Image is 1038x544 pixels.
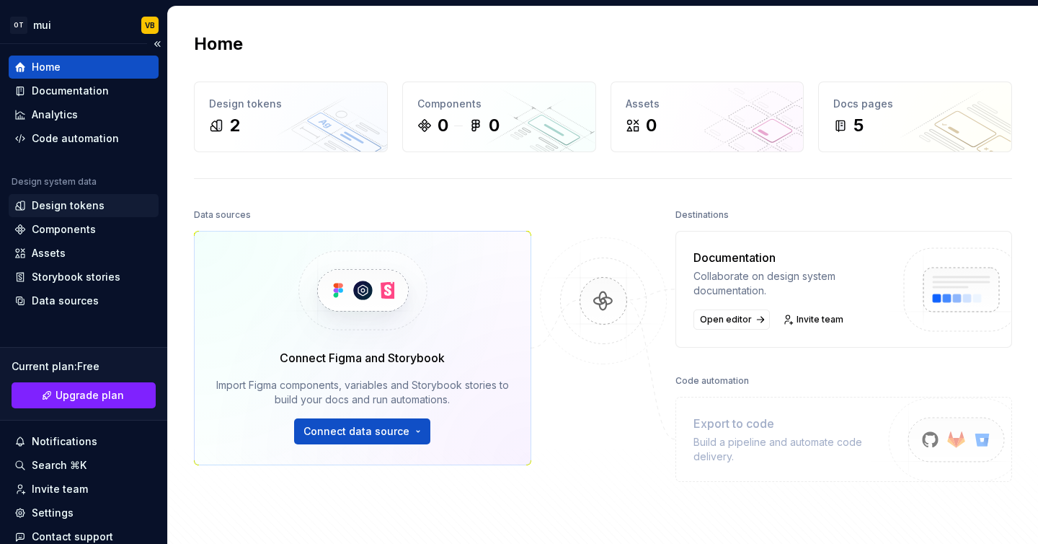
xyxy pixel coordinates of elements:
a: Assets0 [611,82,804,152]
div: VB [145,19,155,31]
button: Search ⌘K [9,454,159,477]
a: Open editor [693,310,770,330]
div: OT [10,17,27,34]
a: Settings [9,501,159,525]
div: 2 [229,114,240,137]
div: Assets [626,97,789,111]
div: Build a pipeline and automate code delivery. [693,435,888,464]
div: Assets [32,246,66,260]
a: Design tokens2 [194,82,388,152]
a: Home [9,56,159,79]
div: Docs pages [833,97,997,111]
div: Components [32,222,96,237]
div: Documentation [693,249,888,266]
div: Contact support [32,530,113,544]
div: 0 [646,114,657,137]
div: Destinations [675,205,729,225]
div: Design tokens [32,198,105,213]
button: Collapse sidebar [147,34,167,54]
a: Data sources [9,289,159,312]
a: Assets [9,242,159,265]
div: Connect Figma and Storybook [280,349,445,367]
div: Notifications [32,434,97,449]
a: Code automation [9,127,159,150]
div: 0 [438,114,448,137]
div: Settings [32,506,74,520]
a: Invite team [9,478,159,501]
div: Invite team [32,482,88,496]
div: Import Figma components, variables and Storybook stories to build your docs and run automations. [215,378,510,407]
div: Search ⌘K [32,458,86,473]
div: Data sources [194,205,251,225]
a: Design tokens [9,194,159,217]
div: 0 [489,114,500,137]
div: Components [417,97,581,111]
div: Code automation [32,131,119,146]
a: Docs pages5 [818,82,1012,152]
span: Connect data source [303,424,409,439]
span: Open editor [700,314,752,325]
a: Components [9,218,159,241]
a: Invite team [778,310,850,330]
a: Components00 [402,82,596,152]
div: mui [33,18,51,32]
a: Storybook stories [9,266,159,289]
span: Invite team [797,314,843,325]
h2: Home [194,32,243,56]
div: 5 [853,114,864,137]
div: Home [32,60,61,74]
div: Design tokens [209,97,373,111]
div: Code automation [675,371,749,391]
div: Collaborate on design system documentation. [693,269,888,298]
a: Documentation [9,79,159,102]
button: OTmuiVB [3,9,164,40]
div: Data sources [32,294,99,308]
button: Notifications [9,430,159,453]
div: Documentation [32,84,109,98]
span: Upgrade plan [56,388,124,403]
div: Storybook stories [32,270,120,284]
a: Analytics [9,103,159,126]
div: Current plan : Free [12,359,156,374]
div: Export to code [693,415,888,432]
a: Upgrade plan [12,382,156,408]
button: Connect data source [294,418,430,444]
div: Analytics [32,108,78,122]
div: Design system data [12,176,97,188]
